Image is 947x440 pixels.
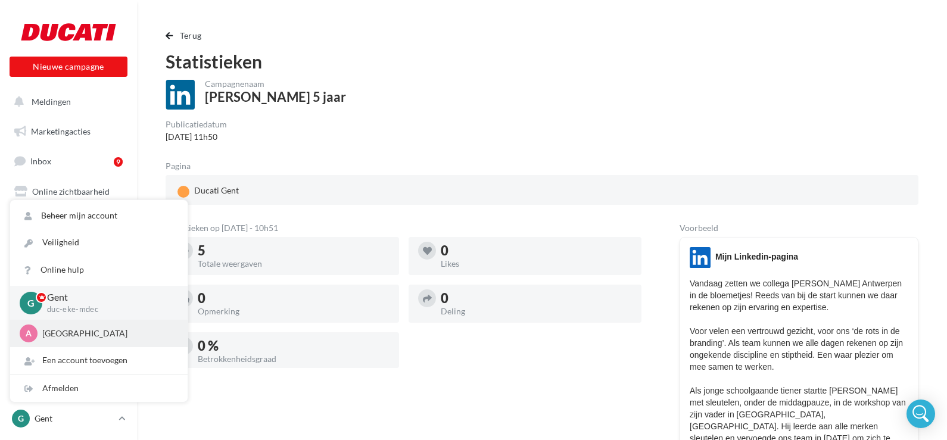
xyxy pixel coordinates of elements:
div: Open Intercom Messenger [906,400,935,428]
div: Mijn Linkedin-pagina [715,251,798,263]
a: Beheer mijn account [10,202,188,229]
div: Deling [441,307,633,316]
button: Nieuwe campagne [10,57,127,77]
a: Inbox9 [7,148,130,174]
div: [DATE] 11h50 [166,131,227,143]
span: Inbox [30,156,51,166]
span: Marketingacties [31,126,91,136]
a: Online hulp [10,257,188,283]
p: duc-eke-mdec [47,304,169,315]
a: Online zichtbaarheid [7,179,130,204]
a: Contacten [7,268,130,293]
span: G [18,413,24,425]
div: Ducati Gent [175,182,241,200]
a: Veiligheid [10,229,188,256]
div: Betrokkenheidsgraad [198,355,390,363]
span: Online zichtbaarheid [32,186,110,196]
div: 5 [198,244,390,257]
div: 0 [441,244,633,257]
div: Publicatiedatum [166,120,227,129]
a: G Gent [10,407,127,430]
div: 0 [198,292,390,305]
div: Totale weergaven [198,260,390,268]
a: Marketingacties [7,119,130,144]
div: Pagina [166,162,200,170]
div: 0 % [198,339,390,352]
a: Mediabibliotheek [7,298,130,323]
div: Statistieken op [DATE] - 10h51 [166,224,641,232]
a: Campagnes [7,238,130,263]
span: A [26,327,32,339]
div: [PERSON_NAME] 5 jaar [205,91,346,104]
p: Gent [35,413,114,425]
div: Een account toevoegen [10,347,188,374]
button: Meldingen [7,89,125,114]
a: Kalender [7,327,130,352]
div: 9 [114,157,123,167]
span: G [27,296,35,310]
div: Statistieken [166,52,918,70]
span: Terug [180,30,202,40]
button: Terug [166,29,206,43]
span: Meldingen [32,96,71,107]
a: Feedback verzoek [7,209,130,234]
p: Gent [47,291,169,304]
div: Afmelden [10,375,188,402]
div: Voorbeeld [680,224,918,232]
p: [GEOGRAPHIC_DATA] [42,327,173,339]
div: Likes [441,260,633,268]
div: Opmerking [198,307,390,316]
div: Campagnenaam [205,80,346,88]
div: 0 [441,292,633,305]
